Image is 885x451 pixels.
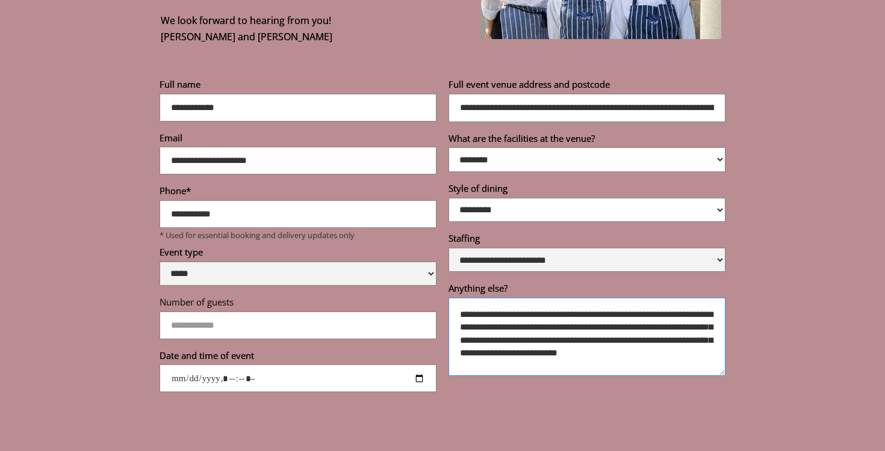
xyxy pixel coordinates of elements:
[449,182,725,198] label: Style of dining
[160,132,436,147] label: Email
[449,282,725,298] label: Anything else?
[160,246,436,262] label: Event type
[449,132,725,148] label: What are the facilities at the venue?
[160,185,436,200] label: Phone*
[160,349,436,365] label: Date and time of event
[160,230,436,240] p: * Used for essential booking and delivery updates only
[160,296,436,311] label: Number of guests
[449,78,725,94] label: Full event venue address and postcode
[160,78,436,94] label: Full name
[449,232,725,248] label: Staffing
